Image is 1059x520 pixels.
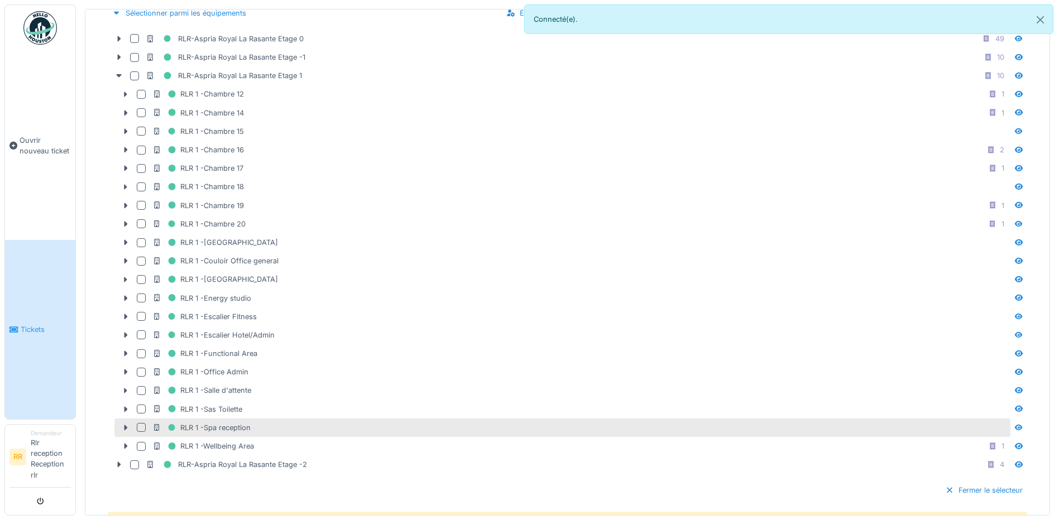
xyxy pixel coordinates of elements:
div: 10 [997,52,1004,62]
div: 49 [995,33,1004,44]
div: 2 [1000,145,1004,155]
div: RLR 1 -Energy studio [152,291,251,305]
div: RLR 1 -Chambre 18 [152,180,244,194]
img: Badge_color-CXgf-gQk.svg [23,11,57,45]
div: Sélectionner parmi les équipements [108,6,251,21]
div: RLR 1 -Spa reception [152,421,251,435]
span: Ouvrir nouveau ticket [20,135,71,156]
a: Ouvrir nouveau ticket [5,51,75,240]
div: RLR 1 -Escalier Fitness [152,310,257,324]
div: Connecté(e). [524,4,1054,34]
div: RLR 1 -Wellbeing Area [152,439,254,453]
div: RLR 1 -Couloir Office general [152,254,279,268]
a: Tickets [5,240,75,418]
div: 1 [1002,200,1004,211]
div: Fermer le sélecteur [941,483,1027,498]
div: RLR 1 -Office Admin [152,365,248,379]
div: RLR 1 -[GEOGRAPHIC_DATA] [152,235,278,249]
a: RR DemandeurRlr reception Reception rlr [9,429,71,488]
div: 1 [1002,219,1004,229]
div: 4 [1000,459,1004,470]
div: RLR-Aspria Royal La Rasante Etage 1 [146,69,302,83]
div: RLR 1 -Functional Area [152,346,257,360]
div: 1 [1002,163,1004,174]
div: RLR 1 -Chambre 12 [152,87,244,101]
div: RLR 1 -Chambre 19 [152,199,244,213]
li: RR [9,449,26,465]
div: RLR-Aspria Royal La Rasante Etage -1 [146,50,305,64]
div: 10 [997,70,1004,81]
button: Close [1028,5,1053,35]
div: RLR 1 -Chambre 17 [152,161,243,175]
div: 1 [1002,89,1004,99]
span: Tickets [21,324,71,335]
div: RLR 1 -Salle d'attente [152,383,251,397]
div: RLR 1 -Chambre 14 [152,106,244,120]
div: RLR 1 -Chambre 16 [152,143,244,157]
div: 1 [1002,108,1004,118]
div: RLR 1 -Chambre 15 [152,124,244,138]
div: Demandeur [31,429,71,437]
div: RLR 1 -Sas Toilette [152,402,242,416]
div: 1 [1002,441,1004,451]
li: Rlr reception Reception rlr [31,429,71,485]
div: RLR-Aspria Royal La Rasante Etage -2 [146,458,307,471]
div: RLR 1 -Escalier Hotel/Admin [152,328,275,342]
div: RLR 1 -Chambre 20 [152,217,246,231]
div: RLR-Aspria Royal La Rasante Etage 0 [146,32,304,46]
div: Équipements actuellement utilisés [502,6,639,21]
div: RLR 1 -[GEOGRAPHIC_DATA] [152,272,278,286]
